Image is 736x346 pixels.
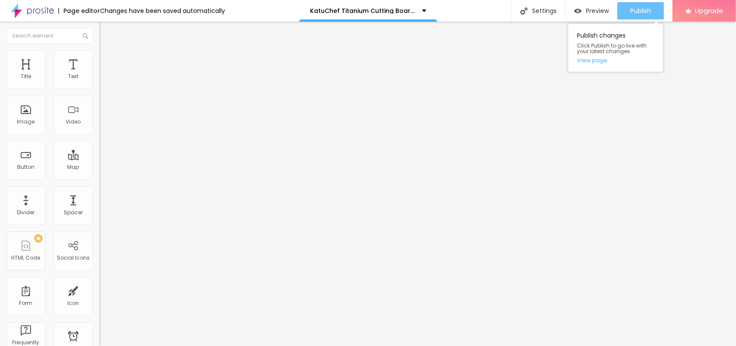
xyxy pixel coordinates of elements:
img: view-1.svg [574,7,582,15]
p: KatuChef Titanium Cutting Board [GEOGRAPHIC_DATA] [310,8,416,14]
div: Video [66,119,81,125]
div: Divider [17,210,35,216]
a: View page [577,57,655,63]
span: Publish [630,7,651,14]
div: HTML Code [12,255,41,261]
div: Social Icons [57,255,90,261]
span: Preview [586,7,609,14]
div: Form [19,300,33,306]
div: Image [17,119,35,125]
button: Publish [617,2,664,19]
div: Page editor [58,8,100,14]
div: Spacer [64,210,83,216]
img: Icone [83,33,88,38]
input: Search element [6,28,93,44]
div: Icon [68,300,79,306]
span: Click Publish to go live with your latest changes. [577,43,655,54]
iframe: Editor [99,22,736,346]
div: Map [68,164,79,170]
span: Upgrade [695,7,723,14]
img: Icone [520,7,528,15]
button: Preview [566,2,617,19]
div: Text [68,73,78,79]
div: Title [21,73,31,79]
div: Changes have been saved automatically [100,8,225,14]
div: Publish changes [568,24,663,72]
div: Button [17,164,34,170]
